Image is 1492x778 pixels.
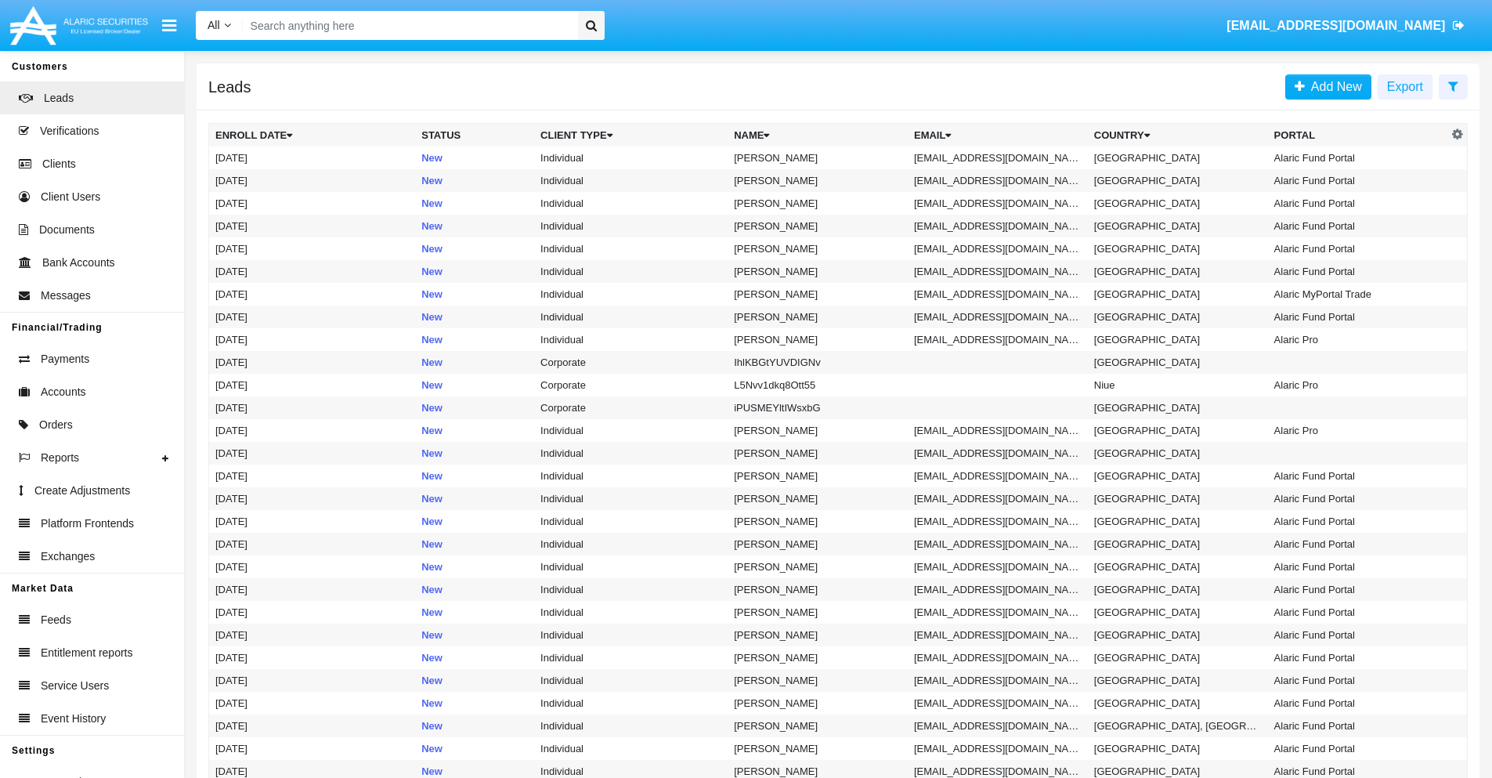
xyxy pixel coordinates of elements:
td: Individual [534,510,728,533]
td: Alaric Fund Portal [1268,692,1448,715]
td: New [415,215,534,237]
td: [GEOGRAPHIC_DATA] [1088,601,1268,624]
td: New [415,442,534,465]
td: Individual [534,646,728,669]
td: [EMAIL_ADDRESS][DOMAIN_NAME] [908,442,1088,465]
td: New [415,692,534,715]
button: Export [1378,74,1432,100]
td: Individual [534,555,728,578]
td: [PERSON_NAME] [728,442,908,465]
td: New [415,555,534,578]
th: Email [908,124,1088,147]
a: Add New [1285,74,1371,100]
td: New [415,533,534,555]
td: [EMAIL_ADDRESS][DOMAIN_NAME] [908,737,1088,760]
span: Exchanges [41,548,95,565]
td: Individual [534,328,728,351]
td: Individual [534,715,728,737]
td: [DATE] [209,192,416,215]
td: Alaric Pro [1268,328,1448,351]
td: [GEOGRAPHIC_DATA] [1088,578,1268,601]
td: [DATE] [209,533,416,555]
td: [GEOGRAPHIC_DATA] [1088,215,1268,237]
td: Individual [534,669,728,692]
td: [GEOGRAPHIC_DATA] [1088,510,1268,533]
td: [GEOGRAPHIC_DATA] [1088,237,1268,260]
td: [EMAIL_ADDRESS][DOMAIN_NAME] [908,578,1088,601]
td: New [415,487,534,510]
span: Feeds [41,612,71,628]
td: New [415,737,534,760]
td: New [415,510,534,533]
td: Alaric Fund Portal [1268,465,1448,487]
td: [PERSON_NAME] [728,283,908,306]
span: Verifications [40,123,99,139]
td: [EMAIL_ADDRESS][DOMAIN_NAME] [908,624,1088,646]
td: Niue [1088,374,1268,396]
td: [GEOGRAPHIC_DATA] [1088,419,1268,442]
td: [DATE] [209,260,416,283]
td: Individual [534,306,728,328]
td: [GEOGRAPHIC_DATA], [GEOGRAPHIC_DATA] [1088,715,1268,737]
td: [PERSON_NAME] [728,510,908,533]
td: [DATE] [209,283,416,306]
td: [DATE] [209,646,416,669]
td: [PERSON_NAME] [728,737,908,760]
td: [PERSON_NAME] [728,419,908,442]
td: Alaric Fund Portal [1268,169,1448,192]
span: Reports [41,450,79,466]
td: New [415,419,534,442]
td: Individual [534,442,728,465]
td: [GEOGRAPHIC_DATA] [1088,533,1268,555]
h5: Leads [208,81,251,93]
td: [EMAIL_ADDRESS][DOMAIN_NAME] [908,715,1088,737]
td: [EMAIL_ADDRESS][DOMAIN_NAME] [908,487,1088,510]
td: [EMAIL_ADDRESS][DOMAIN_NAME] [908,533,1088,555]
td: New [415,465,534,487]
th: Name [728,124,908,147]
td: [EMAIL_ADDRESS][DOMAIN_NAME] [908,306,1088,328]
a: All [196,17,243,34]
td: [GEOGRAPHIC_DATA] [1088,487,1268,510]
th: Portal [1268,124,1448,147]
td: [DATE] [209,328,416,351]
td: [PERSON_NAME] [728,237,908,260]
td: [EMAIL_ADDRESS][DOMAIN_NAME] [908,192,1088,215]
td: [DATE] [209,396,416,419]
td: [EMAIL_ADDRESS][DOMAIN_NAME] [908,215,1088,237]
td: [GEOGRAPHIC_DATA] [1088,624,1268,646]
td: Alaric Fund Portal [1268,646,1448,669]
th: Client Type [534,124,728,147]
td: New [415,715,534,737]
input: Search [243,11,573,40]
td: Alaric Fund Portal [1268,147,1448,169]
td: [GEOGRAPHIC_DATA] [1088,328,1268,351]
td: Alaric Fund Portal [1268,260,1448,283]
td: [PERSON_NAME] [728,692,908,715]
th: Country [1088,124,1268,147]
td: [PERSON_NAME] [728,192,908,215]
td: Individual [534,260,728,283]
td: Individual [534,533,728,555]
td: [GEOGRAPHIC_DATA] [1088,192,1268,215]
span: Export [1387,80,1423,93]
td: Alaric Fund Portal [1268,192,1448,215]
td: New [415,624,534,646]
td: Individual [534,578,728,601]
span: Documents [39,222,95,238]
td: Alaric Pro [1268,419,1448,442]
a: [EMAIL_ADDRESS][DOMAIN_NAME] [1219,4,1472,48]
td: New [415,396,534,419]
td: [GEOGRAPHIC_DATA] [1088,646,1268,669]
td: Individual [534,601,728,624]
td: Individual [534,692,728,715]
td: [DATE] [209,169,416,192]
td: [PERSON_NAME] [728,669,908,692]
td: [GEOGRAPHIC_DATA] [1088,260,1268,283]
td: New [415,283,534,306]
td: [PERSON_NAME] [728,215,908,237]
td: New [415,237,534,260]
td: L5Nvv1dkq8Ott55 [728,374,908,396]
span: Create Adjustments [34,483,130,499]
td: New [415,306,534,328]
